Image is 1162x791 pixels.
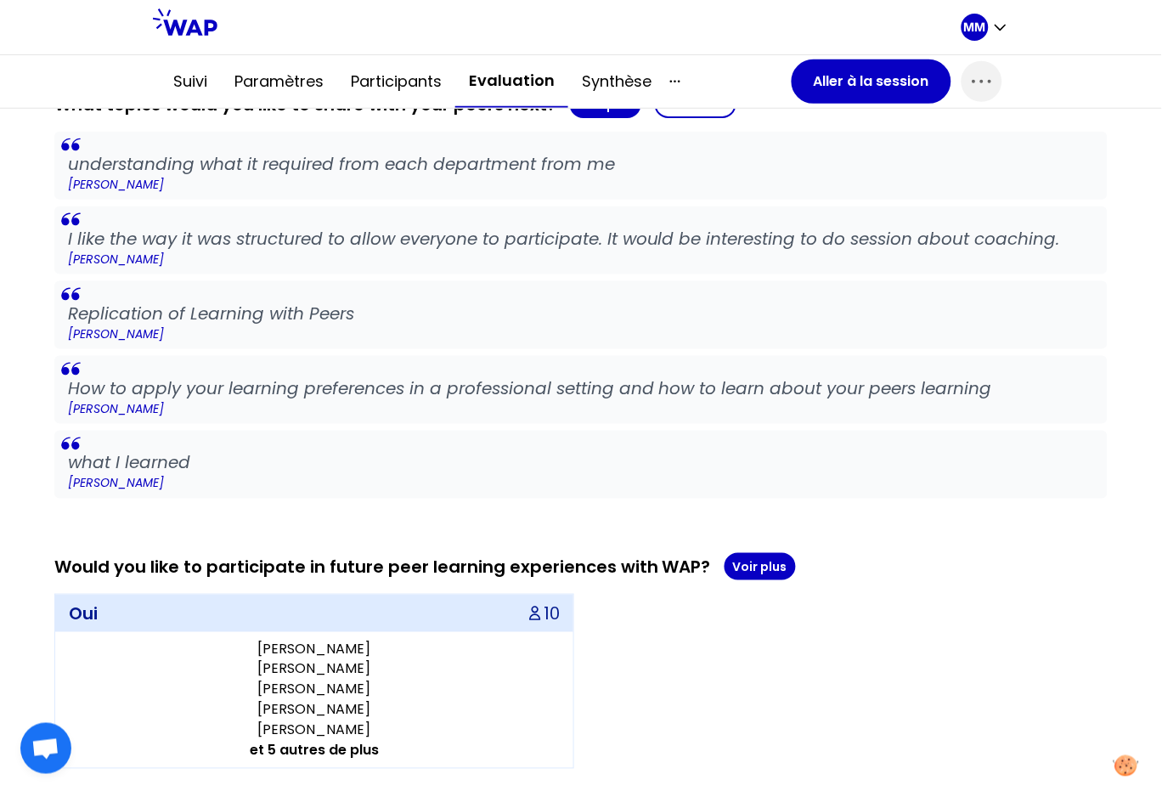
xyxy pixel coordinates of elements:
p: How to apply your learning preferences in a professional setting and how to learn about your peer... [68,376,1094,400]
p: [PERSON_NAME] [68,475,1094,492]
p: [PERSON_NAME] [62,700,567,720]
p: MM [964,19,986,36]
button: Manage your preferences about cookies [1103,745,1149,787]
p: et 5 autres de plus [62,741,567,761]
p: [PERSON_NAME] [62,659,567,680]
p: understanding what it required from each department from me [68,152,1094,176]
div: Would you like to participate in future peer learning experiences with WAP? [54,553,1108,580]
button: Suivi [160,56,221,107]
button: MM [962,14,1009,41]
p: [PERSON_NAME] [68,176,1094,193]
button: Synthèse [568,56,665,107]
p: Oui [69,602,98,625]
p: [PERSON_NAME] [62,639,567,659]
button: Participants [337,56,455,107]
p: [PERSON_NAME] [68,325,1094,342]
button: Paramètres [221,56,337,107]
a: Ouvrir le chat [20,723,71,774]
p: what I learned [68,451,1094,475]
p: Replication of Learning with Peers [68,302,1094,325]
p: [PERSON_NAME] [62,720,567,741]
p: [PERSON_NAME] [68,400,1094,417]
button: Voir plus [725,553,796,580]
p: I like the way it was structured to allow everyone to participate. It would be interesting to do ... [68,227,1094,251]
button: Aller à la session [792,59,951,104]
button: Evaluation [455,55,568,108]
p: [PERSON_NAME] [68,251,1094,268]
p: [PERSON_NAME] [62,680,567,700]
p: 10 [544,602,560,625]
